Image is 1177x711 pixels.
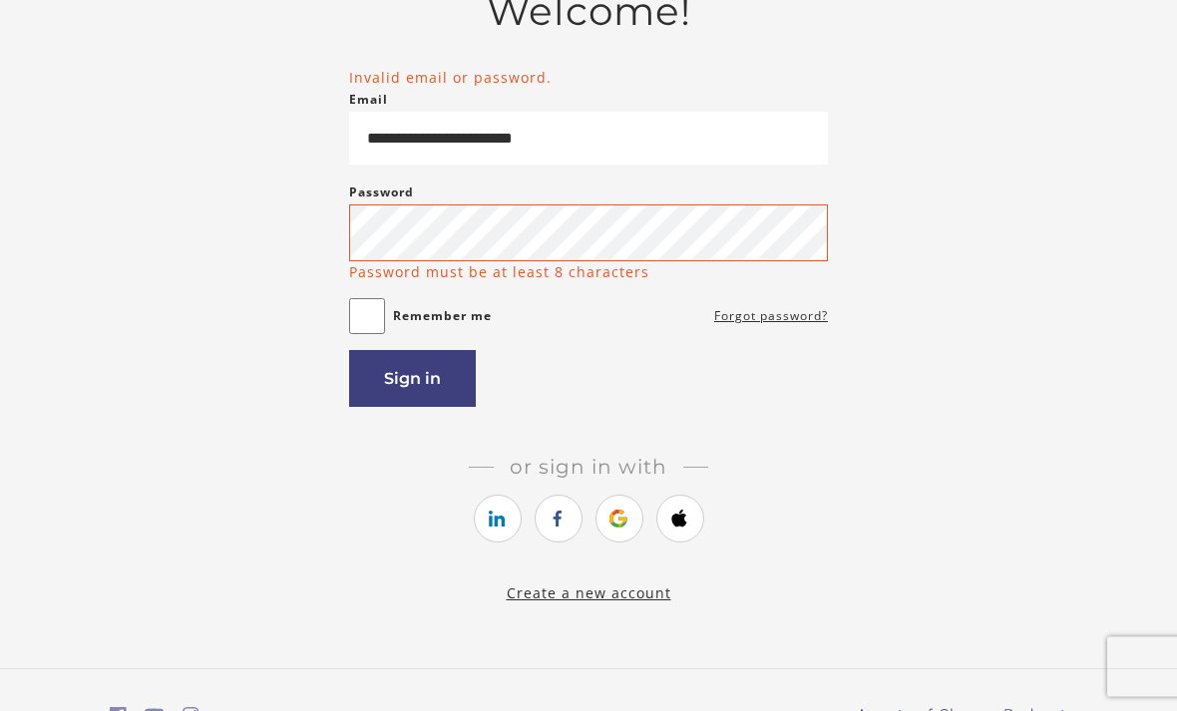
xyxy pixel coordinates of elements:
a: https://courses.thinkific.com/users/auth/google?ss%5Breferral%5D=&ss%5Buser_return_to%5D=&ss%5Bvi... [595,496,643,543]
p: Password must be at least 8 characters [349,262,649,283]
label: Remember me [393,305,492,329]
label: Email [349,89,388,113]
a: https://courses.thinkific.com/users/auth/linkedin?ss%5Breferral%5D=&ss%5Buser_return_to%5D=&ss%5B... [474,496,522,543]
button: Sign in [349,351,476,408]
a: https://courses.thinkific.com/users/auth/apple?ss%5Breferral%5D=&ss%5Buser_return_to%5D=&ss%5Bvis... [656,496,704,543]
span: Or sign in with [494,456,683,480]
label: Password [349,181,414,205]
a: Forgot password? [714,305,828,329]
a: https://courses.thinkific.com/users/auth/facebook?ss%5Breferral%5D=&ss%5Buser_return_to%5D=&ss%5B... [535,496,583,543]
a: Create a new account [507,584,671,603]
li: Invalid email or password. [349,68,828,89]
